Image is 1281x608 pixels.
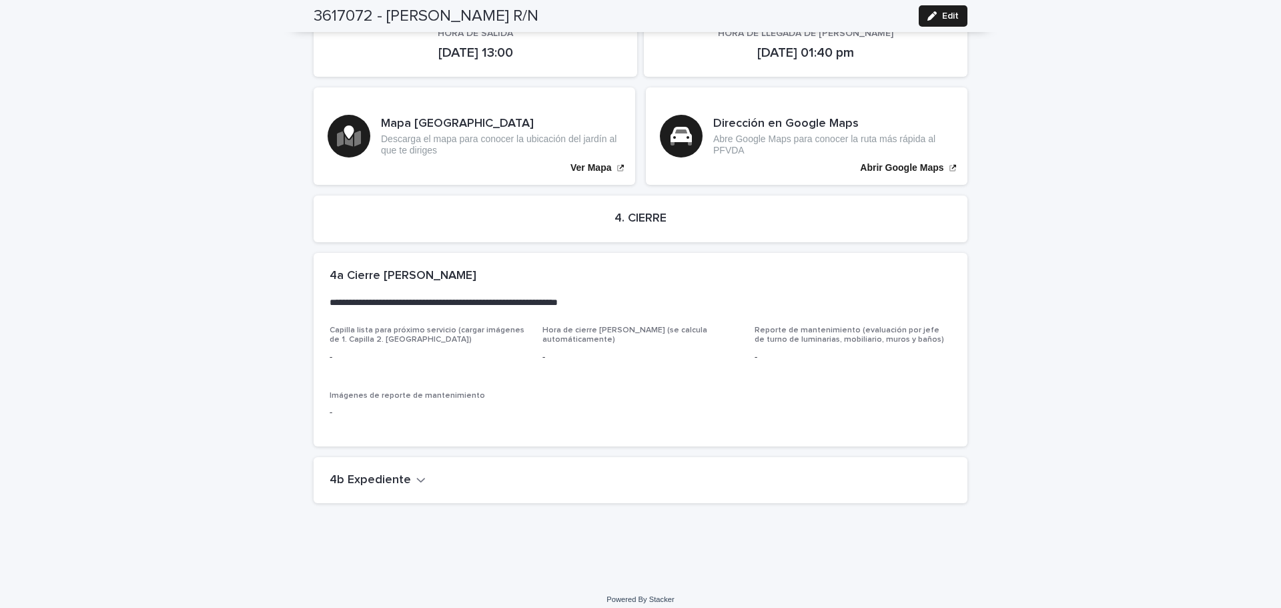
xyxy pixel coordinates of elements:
[438,29,513,38] span: HORA DE SALIDA
[542,350,739,364] p: -
[330,269,476,284] h2: 4a Cierre [PERSON_NAME]
[314,7,538,26] h2: 3617072 - [PERSON_NAME] R/N
[660,45,951,61] p: [DATE] 01:40 pm
[330,326,524,344] span: Capilla lista para próximo servicio (cargar imágenes de 1. Capilla 2. [GEOGRAPHIC_DATA])
[919,5,967,27] button: Edit
[942,11,959,21] span: Edit
[570,162,611,174] p: Ver Mapa
[718,29,893,38] span: HORA DE LLEGADA DE [PERSON_NAME]
[646,87,967,185] a: Abrir Google Maps
[755,350,951,364] p: -
[330,473,426,488] button: 4b Expediente
[314,87,635,185] a: Ver Mapa
[860,162,943,174] p: Abrir Google Maps
[330,45,621,61] p: [DATE] 13:00
[713,133,953,156] p: Abre Google Maps para conocer la ruta más rápida al PFVDA
[330,406,526,420] p: -
[606,595,674,603] a: Powered By Stacker
[713,117,953,131] h3: Dirección en Google Maps
[614,212,667,226] h2: 4. CIERRE
[381,133,621,156] p: Descarga el mapa para conocer la ubicación del jardín al que te diriges
[330,473,411,488] h2: 4b Expediente
[542,326,707,344] span: Hora de cierre [PERSON_NAME] (se calcula automáticamente)
[330,350,526,364] p: -
[381,117,621,131] h3: Mapa [GEOGRAPHIC_DATA]
[330,392,485,400] span: Imágenes de reporte de mantenimiento
[755,326,944,344] span: Reporte de mantenimiento (evaluación por jefe de turno de luminarias, mobiliario, muros y baños)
